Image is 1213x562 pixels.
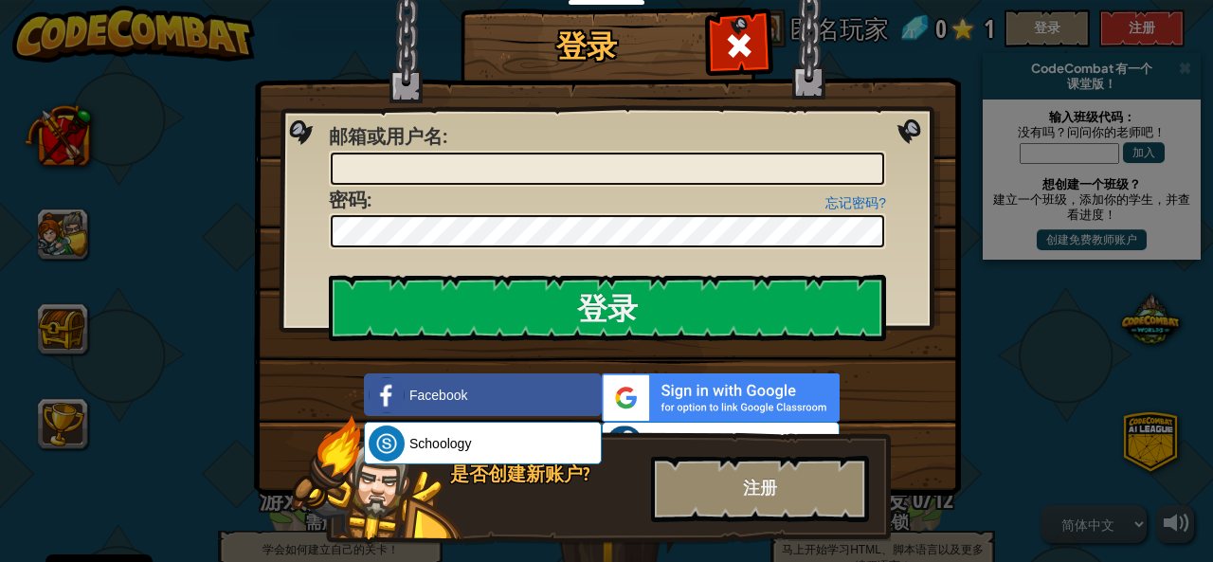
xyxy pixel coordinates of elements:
input: 登录 [329,275,886,341]
span: 密码 [329,187,367,212]
img: facebook_small.png [369,377,405,413]
span: Schoology [409,434,471,453]
label: : [329,187,371,214]
label: : [329,123,447,151]
h1: 登录 [465,29,707,63]
img: gplus_sso_button2.svg [602,373,840,422]
img: schoology.png [369,426,405,462]
span: 邮箱或用户名 [329,123,443,149]
span: Facebook [409,386,467,405]
a: 忘记密码? [825,195,886,210]
div: 注册 [651,456,869,522]
div: 是否创建新账户? [450,461,640,488]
